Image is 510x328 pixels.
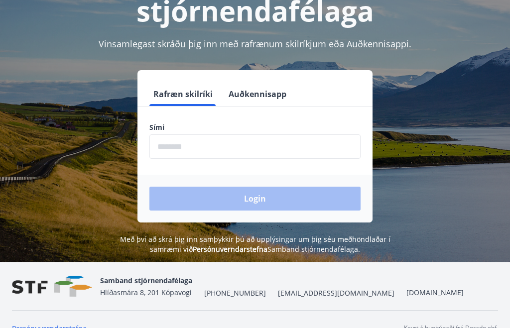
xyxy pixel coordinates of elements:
[406,288,464,298] a: [DOMAIN_NAME]
[193,245,267,254] a: Persónuverndarstefna
[204,289,266,299] span: [PHONE_NUMBER]
[120,235,390,254] span: Með því að skrá þig inn samþykkir þú að upplýsingar um þig séu meðhöndlaðar í samræmi við Samband...
[100,276,192,286] span: Samband stjórnendafélaga
[12,276,92,298] img: vjCaq2fThgY3EUYqSgpjEiBg6WP39ov69hlhuPVN.png
[100,288,192,298] span: Hlíðasmára 8, 201 Kópavogi
[149,83,217,107] button: Rafræn skilríki
[225,83,290,107] button: Auðkennisapp
[99,38,411,50] span: Vinsamlegast skráðu þig inn með rafrænum skilríkjum eða Auðkennisappi.
[278,289,394,299] span: [EMAIL_ADDRESS][DOMAIN_NAME]
[149,123,361,133] label: Sími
